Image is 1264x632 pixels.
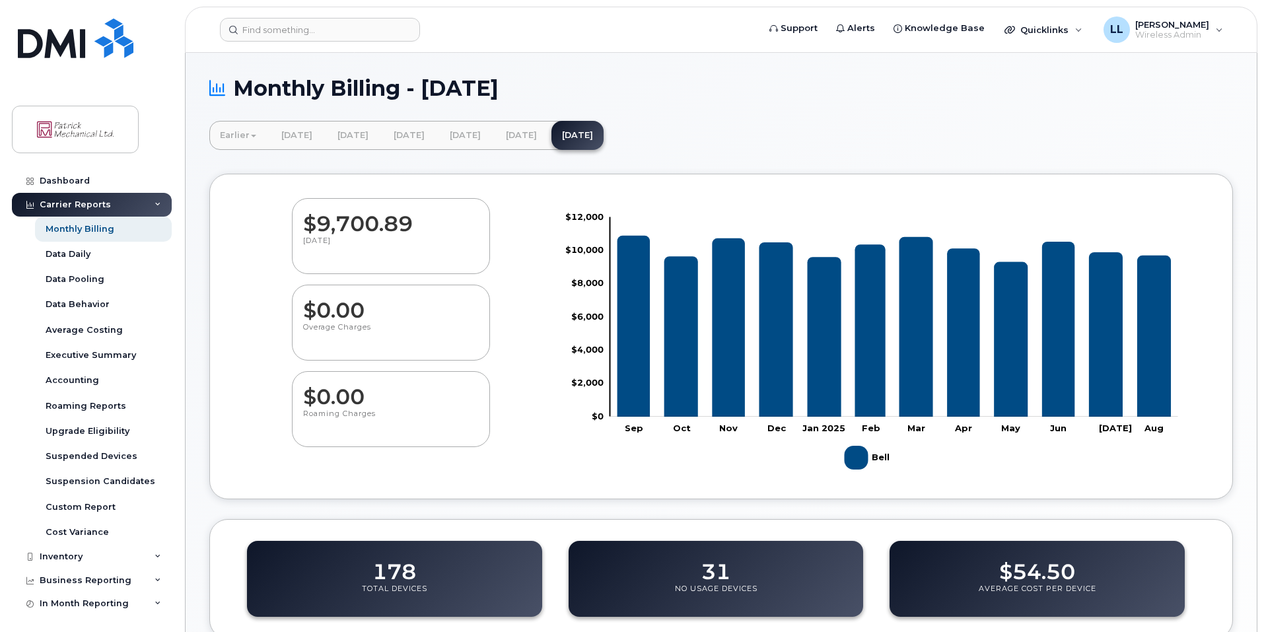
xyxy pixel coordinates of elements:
[209,121,267,150] a: Earlier
[1144,422,1164,433] tspan: Aug
[209,77,1233,100] h1: Monthly Billing - [DATE]
[571,310,604,321] tspan: $6,000
[625,422,643,433] tspan: Sep
[675,584,757,608] p: No Usage Devices
[303,322,479,346] p: Overage Charges
[303,409,479,433] p: Roaming Charges
[862,422,880,433] tspan: Feb
[303,285,479,322] dd: $0.00
[551,121,604,150] a: [DATE]
[673,422,691,433] tspan: Oct
[979,584,1096,608] p: Average Cost Per Device
[327,121,379,150] a: [DATE]
[1050,422,1067,433] tspan: Jun
[362,584,427,608] p: Total Devices
[383,121,435,150] a: [DATE]
[495,121,547,150] a: [DATE]
[565,211,1178,474] g: Chart
[1001,422,1020,433] tspan: May
[303,199,479,236] dd: $9,700.89
[1099,422,1132,433] tspan: [DATE]
[907,422,925,433] tspan: Mar
[571,377,604,388] tspan: $2,000
[271,121,323,150] a: [DATE]
[439,121,491,150] a: [DATE]
[372,547,416,584] dd: 178
[565,244,604,255] tspan: $10,000
[617,235,1171,416] g: Bell
[701,547,730,584] dd: 31
[802,422,845,433] tspan: Jan 2025
[954,422,972,433] tspan: Apr
[303,372,479,409] dd: $0.00
[845,440,893,475] g: Bell
[719,422,738,433] tspan: Nov
[592,410,604,421] tspan: $0
[767,422,787,433] tspan: Dec
[565,211,604,221] tspan: $12,000
[571,344,604,355] tspan: $4,000
[571,277,604,288] tspan: $8,000
[845,440,893,475] g: Legend
[999,547,1075,584] dd: $54.50
[303,236,479,260] p: [DATE]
